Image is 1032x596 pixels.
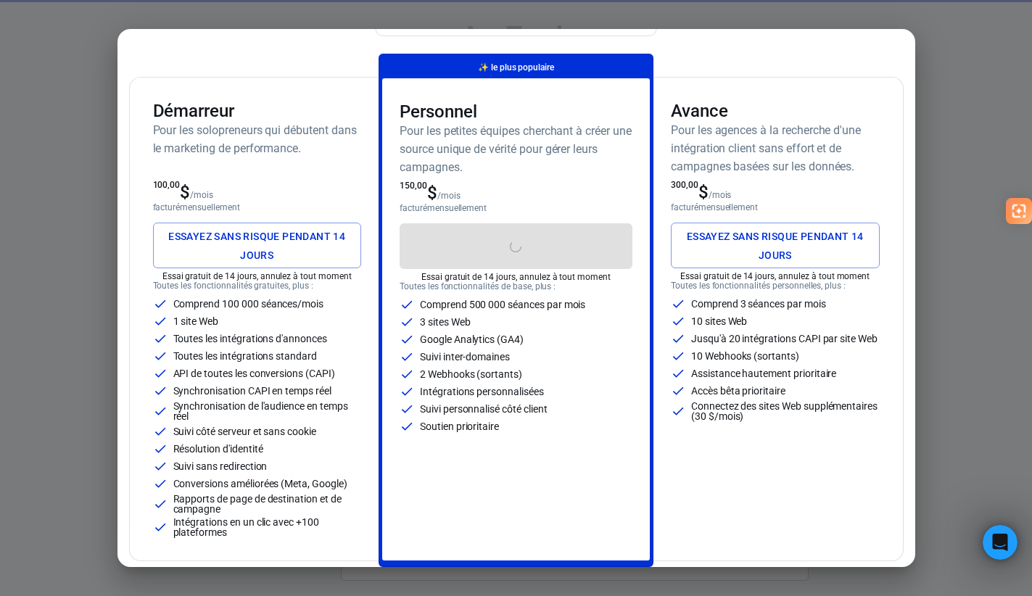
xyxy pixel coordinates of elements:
font: 3 sites Web [420,316,470,328]
font: $ [698,182,709,202]
font: facturé [671,202,698,212]
font: Synchronisation CAPI en temps réel [173,385,331,397]
font: Google Analytics (GA4) [420,334,524,345]
font: $ [180,182,190,202]
font: Rapports de page de destination et de campagne [173,493,342,515]
font: Pour les agences à la recherche d'une intégration client sans effort et de campagnes basées sur l... [671,123,861,173]
font: Intégrations personnalisées [420,386,544,397]
span: magie [478,62,489,73]
font: 10 Webhooks (sortants) [691,350,799,362]
font: Suivi sans redirection [173,460,268,472]
font: /mois [709,190,732,200]
font: Toutes les intégrations d'annonces [173,333,327,344]
font: facturé [400,203,427,213]
font: Essayez sans risque pendant 14 jours [687,231,864,261]
font: /mois [190,190,213,200]
font: 100,00 [153,180,181,190]
font: Assistance hautement prioritaire [691,368,836,379]
font: Personnel [400,102,476,122]
button: Essayez sans risque pendant 14 jours [671,223,880,268]
font: Comprend 500 000 séances par mois [420,299,585,310]
font: Comprend 3 séances par mois [691,298,826,310]
font: Connectez des sites Web supplémentaires (30 $/mois) [691,400,878,422]
font: Suivi inter-domaines [420,351,510,363]
font: mensuellement [427,203,487,213]
font: Jusqu'à 20 intégrations CAPI par site Web [691,333,878,344]
font: $ [427,183,437,203]
font: ✨ [478,62,489,73]
font: Pour les petites équipes cherchant à créer une source unique de vérité pour gérer leurs campagnes. [400,124,632,174]
font: 150,00 [400,181,427,191]
font: Conversions améliorées (Meta, Google) [173,478,347,489]
font: Toutes les fonctionnalités de base, plus : [400,281,556,291]
font: Avance [671,101,728,121]
font: Essai gratuit de 14 jours, annulez à tout moment [162,271,352,281]
font: 300,00 [671,180,698,190]
font: Synchronisation de l'audience en temps réel [173,400,348,422]
font: Essai gratuit de 14 jours, annulez à tout moment [421,272,611,282]
font: 2 Webhooks (sortants) [420,368,522,380]
font: 1 site Web [173,315,219,327]
font: Suivi côté serveur et sans cookie [173,426,316,437]
font: Accès bêta prioritaire [691,385,785,397]
iframe: Chat en direct par interphone [983,525,1017,560]
font: Suivi personnalisé côté client [420,403,548,415]
font: Soutien prioritaire [420,421,499,432]
font: API de toutes les conversions (CAPI) [173,368,335,379]
font: Essai gratuit de 14 jours, annulez à tout moment [680,271,870,281]
font: 10 sites Web [691,315,747,327]
font: mensuellement [698,202,758,212]
font: mensuellement [180,202,239,212]
font: Pour les solopreneurs qui débutent dans le marketing de performance. [153,123,357,155]
font: /mois [437,191,461,201]
font: facturé [153,202,181,212]
button: Essayez sans risque pendant 14 jours [153,223,362,268]
font: Toutes les fonctionnalités gratuites, plus : [153,281,313,291]
font: Essayez sans risque pendant 14 jours [168,231,345,261]
font: Résolution d'identité [173,443,263,455]
font: Toutes les intégrations standard [173,350,317,362]
font: le plus populaire [491,62,554,73]
font: Intégrations en un clic avec +100 plateformes [173,516,319,538]
font: Démarreur [153,101,234,121]
font: Comprend 100 000 séances/mois [173,298,324,310]
font: Toutes les fonctionnalités personnelles, plus : [671,281,846,291]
